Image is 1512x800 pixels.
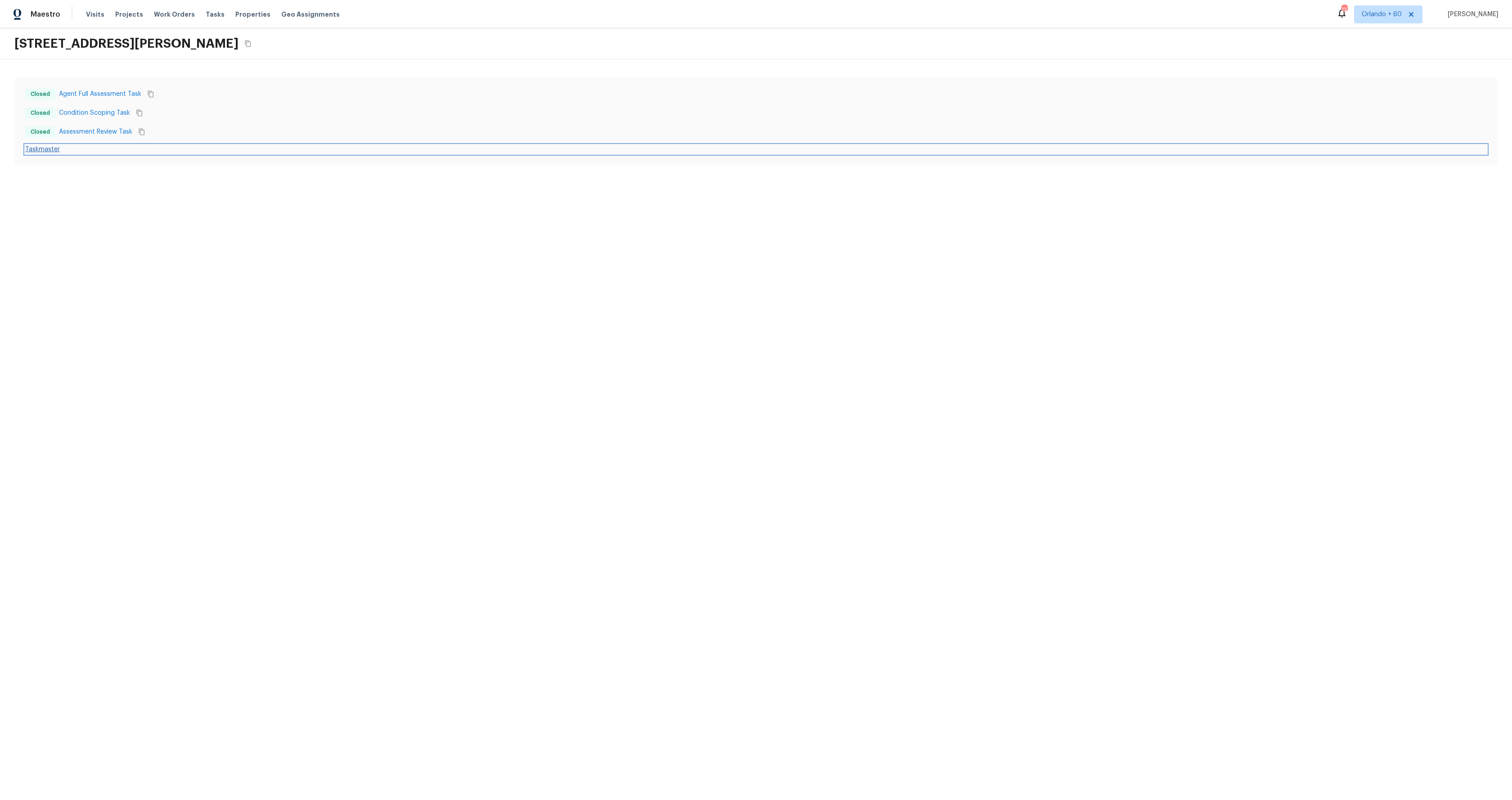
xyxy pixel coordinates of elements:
[115,10,143,19] span: Projects
[31,10,60,19] span: Maestro
[136,126,148,138] button: Copy Task ID
[59,90,141,99] a: Agent Full Assessment Task
[27,108,54,117] span: Closed
[134,107,145,119] button: Copy Task ID
[1341,5,1347,14] div: 737
[145,88,157,100] button: Copy Task ID
[27,90,54,99] span: Closed
[14,36,238,52] h2: [STREET_ADDRESS][PERSON_NAME]
[206,11,225,18] span: Tasks
[86,10,104,19] span: Visits
[242,38,254,49] button: Copy Address
[281,10,340,19] span: Geo Assignments
[235,10,270,19] span: Properties
[154,10,195,19] span: Work Orders
[27,127,54,136] span: Closed
[25,145,1487,154] a: Taskmaster
[59,108,130,117] a: Condition Scoping Task
[1362,10,1402,19] span: Orlando + 60
[59,127,132,136] a: Assessment Review Task
[1444,10,1498,19] span: [PERSON_NAME]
